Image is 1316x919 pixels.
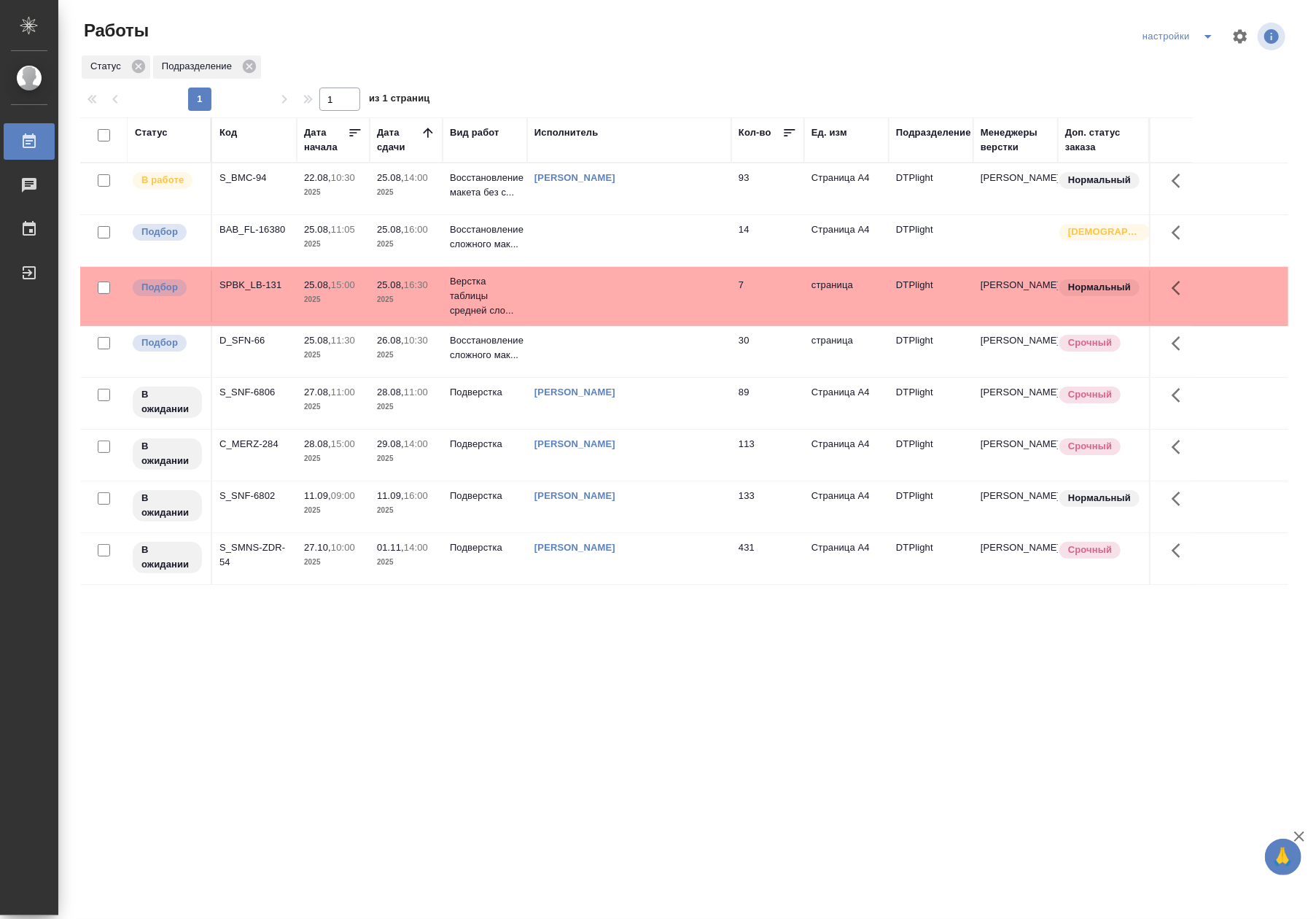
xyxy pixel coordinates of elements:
[304,125,348,155] div: Дата начала
[731,378,804,429] td: 89
[304,451,362,466] p: 2025
[404,172,428,183] p: 14:00
[141,387,193,416] p: В ожидании
[450,333,520,362] p: Восстановление сложного мак...
[141,336,178,350] p: Подбор
[731,326,804,377] td: 30
[1163,533,1198,568] button: Здесь прячутся важные кнопки
[731,163,804,214] td: 93
[219,333,289,348] div: D_SFN-66
[131,489,203,523] div: Исполнитель назначен, приступать к работе пока рано
[731,430,804,481] td: 113
[1265,839,1301,875] button: 🙏
[450,274,520,318] p: Верстка таблицы средней сло...
[534,387,615,398] a: [PERSON_NAME]
[377,279,404,290] p: 25.08,
[1163,326,1198,361] button: Здесь прячутся важные кнопки
[731,271,804,322] td: 7
[377,172,404,183] p: 25.08,
[896,125,971,140] div: Подразделение
[1271,842,1296,872] span: 🙏
[1068,543,1112,557] p: Срочный
[377,387,404,398] p: 28.08,
[219,437,289,451] div: C_MERZ-284
[304,348,362,362] p: 2025
[141,439,193,468] p: В ожидании
[1163,378,1198,413] button: Здесь прячутся важные кнопки
[731,533,804,584] td: 431
[981,278,1051,292] p: [PERSON_NAME]
[131,333,203,353] div: Можно подбирать исполнителей
[219,278,289,292] div: SPBK_LB-131
[1068,439,1112,454] p: Срочный
[1139,25,1223,48] div: split button
[404,279,428,290] p: 16:30
[1068,491,1131,505] p: Нормальный
[377,348,435,362] p: 2025
[219,125,237,140] div: Код
[981,437,1051,451] p: [PERSON_NAME]
[331,490,355,501] p: 09:00
[82,55,150,79] div: Статус
[1163,215,1198,250] button: Здесь прячутся важные кнопки
[889,481,973,532] td: DTPlight
[304,185,362,200] p: 2025
[1065,125,1142,155] div: Доп. статус заказа
[304,555,362,570] p: 2025
[377,490,404,501] p: 11.09,
[331,224,355,235] p: 11:05
[331,387,355,398] p: 11:00
[304,172,331,183] p: 22.08,
[889,430,973,481] td: DTPlight
[404,224,428,235] p: 16:00
[889,215,973,266] td: DTPlight
[1163,163,1198,198] button: Здесь прячутся важные кнопки
[804,430,889,481] td: Страница А4
[1163,481,1198,516] button: Здесь прячутся важные кнопки
[450,222,520,252] p: Восстановление сложного мак...
[804,215,889,266] td: Страница А4
[369,90,430,111] span: из 1 страниц
[304,542,331,553] p: 27.10,
[331,542,355,553] p: 10:00
[304,292,362,307] p: 2025
[981,171,1051,185] p: [PERSON_NAME]
[1068,280,1131,295] p: Нормальный
[331,438,355,449] p: 15:00
[304,503,362,518] p: 2025
[404,542,428,553] p: 14:00
[153,55,261,79] div: Подразделение
[304,224,331,235] p: 25.08,
[377,438,404,449] p: 29.08,
[404,438,428,449] p: 14:00
[141,491,193,520] p: В ожидании
[131,278,203,298] div: Можно подбирать исполнителей
[1163,430,1198,465] button: Здесь прячутся важные кнопки
[331,172,355,183] p: 10:30
[141,543,193,572] p: В ожидании
[450,540,520,555] p: Подверстка
[981,333,1051,348] p: [PERSON_NAME]
[981,125,1051,155] div: Менеджеры верстки
[219,385,289,400] div: S_SNF-6806
[404,335,428,346] p: 10:30
[141,173,184,187] p: В работе
[131,222,203,242] div: Можно подбирать исполнителей
[377,451,435,466] p: 2025
[534,125,599,140] div: Исполнитель
[889,533,973,584] td: DTPlight
[304,438,331,449] p: 28.08,
[1068,225,1141,239] p: [DEMOGRAPHIC_DATA]
[889,271,973,322] td: DTPlight
[304,490,331,501] p: 11.09,
[1163,271,1198,306] button: Здесь прячутся важные кнопки
[534,542,615,553] a: [PERSON_NAME]
[1223,19,1258,54] span: Настроить таблицу
[804,481,889,532] td: Страница А4
[377,555,435,570] p: 2025
[141,225,178,239] p: Подбор
[450,489,520,503] p: Подверстка
[331,279,355,290] p: 15:00
[889,378,973,429] td: DTPlight
[80,19,149,42] span: Работы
